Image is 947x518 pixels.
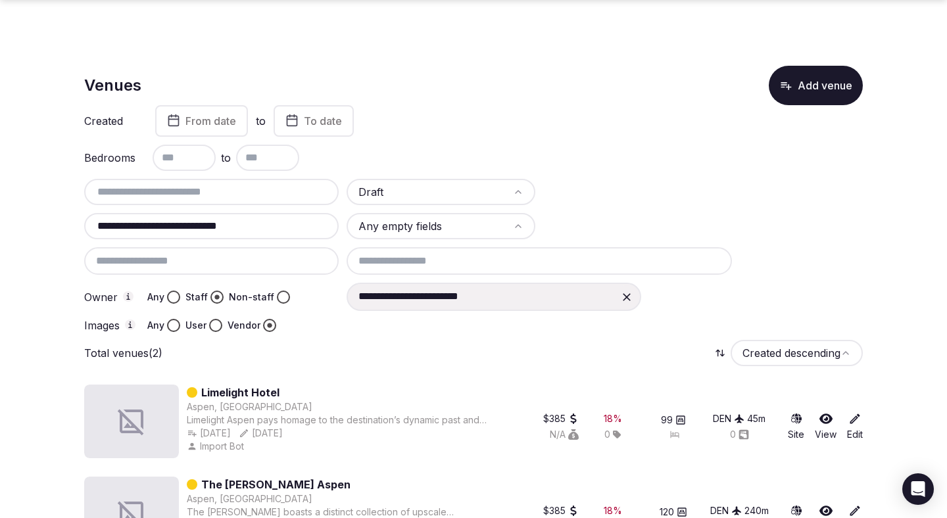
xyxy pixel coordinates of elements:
[744,504,769,517] div: 240 m
[84,74,141,97] h1: Venues
[788,412,804,441] a: Site
[84,346,162,360] p: Total venues (2)
[147,319,164,332] label: Any
[147,291,164,304] label: Any
[769,66,863,105] button: Add venue
[847,412,863,441] a: Edit
[661,413,686,427] button: 99
[713,412,744,425] button: DEN
[187,492,312,506] button: Aspen, [GEOGRAPHIC_DATA]
[604,412,622,425] button: 18%
[815,412,837,441] a: View
[125,319,135,330] button: Images
[256,114,266,128] label: to
[187,440,247,453] button: Import Bot
[123,291,134,302] button: Owner
[201,477,351,492] a: The [PERSON_NAME] Aspen
[187,427,231,440] button: [DATE]
[304,114,342,128] span: To date
[604,504,622,517] div: 18 %
[185,319,206,332] label: User
[155,105,248,137] button: From date
[744,504,769,517] button: 240m
[604,428,610,441] span: 0
[185,291,208,304] label: Staff
[229,291,274,304] label: Non-staff
[201,385,279,400] a: Limelight Hotel
[661,413,673,427] span: 99
[187,413,502,427] div: Limelight Aspen pays homage to the destination’s dynamic past and vibrant present, offering spaci...
[84,319,137,331] label: Images
[902,473,934,505] div: Open Intercom Messenger
[84,291,137,303] label: Owner
[185,114,236,128] span: From date
[84,153,137,163] label: Bedrooms
[84,116,137,126] label: Created
[543,412,579,425] button: $385
[239,427,283,440] button: [DATE]
[747,412,765,425] div: 45 m
[710,504,742,517] button: DEN
[604,504,622,517] button: 18%
[187,400,312,413] button: Aspen, [GEOGRAPHIC_DATA]
[550,428,579,441] button: N/A
[221,150,231,166] span: to
[604,412,622,425] div: 18 %
[730,428,749,441] button: 0
[747,412,765,425] button: 45m
[228,319,260,332] label: Vendor
[543,504,579,517] button: $385
[274,105,354,137] button: To date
